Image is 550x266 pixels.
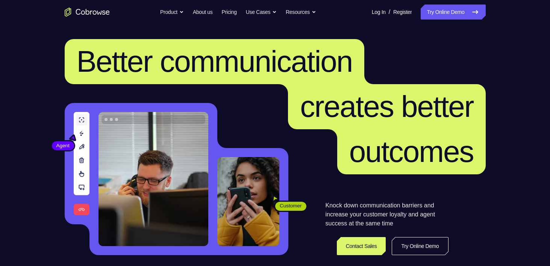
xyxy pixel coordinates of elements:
a: Pricing [221,5,236,20]
img: A customer support agent talking on the phone [98,112,208,246]
a: Register [393,5,412,20]
button: Product [160,5,184,20]
img: A customer holding their phone [217,157,279,246]
span: Better communication [77,45,353,78]
button: Resources [286,5,316,20]
a: Try Online Demo [421,5,485,20]
span: creates better [300,90,473,123]
a: Try Online Demo [392,237,448,255]
a: Log In [372,5,386,20]
a: Go to the home page [65,8,110,17]
a: Contact Sales [337,237,386,255]
span: outcomes [349,135,474,168]
span: / [389,8,390,17]
p: Knock down communication barriers and increase your customer loyalty and agent success at the sam... [326,201,448,228]
a: About us [193,5,212,20]
button: Use Cases [246,5,277,20]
